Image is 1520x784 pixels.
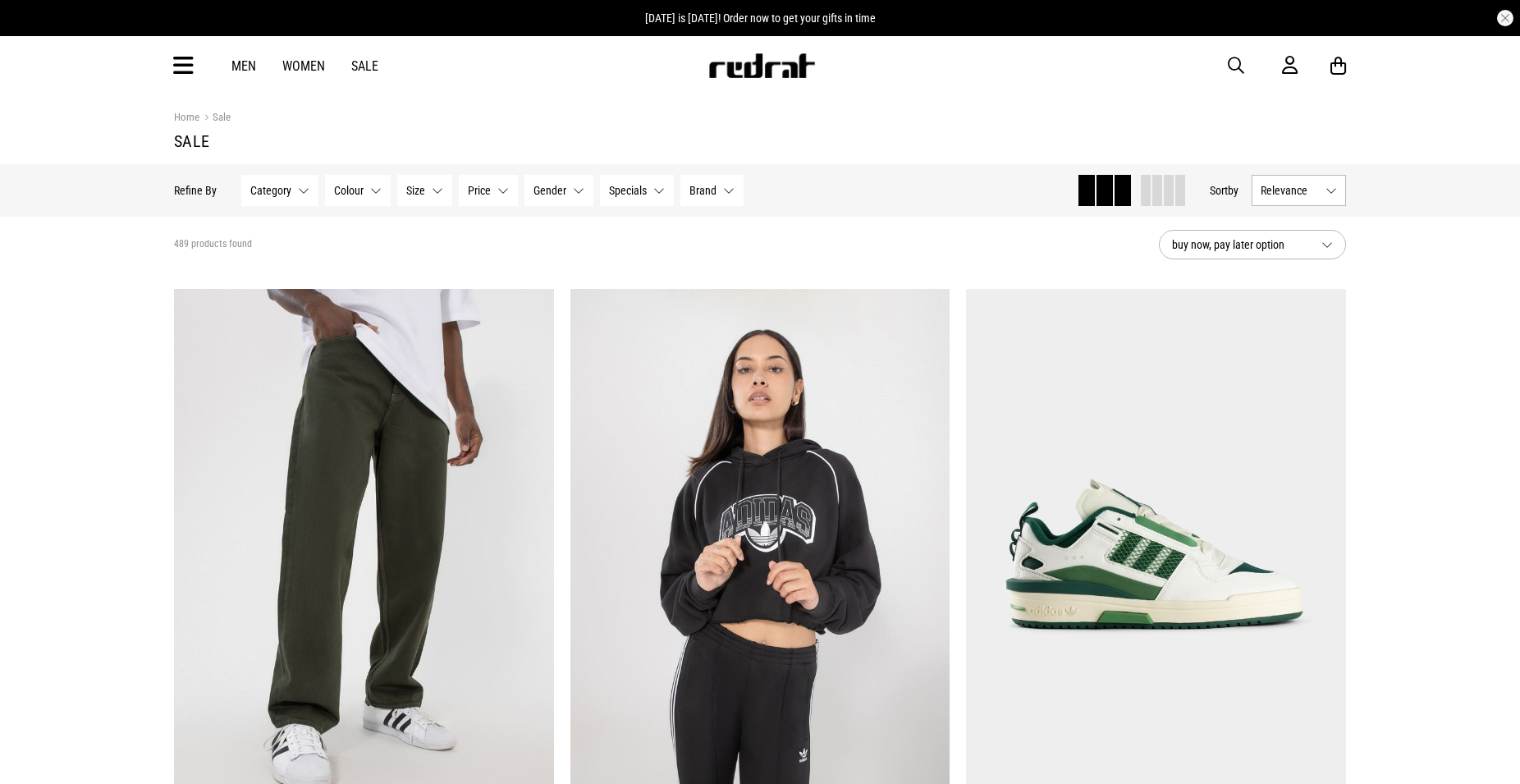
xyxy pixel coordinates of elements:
button: Brand [680,175,744,206]
img: Redrat logo [707,53,816,78]
button: Size [397,175,452,206]
button: Relevance [1252,175,1346,206]
span: Colour [334,184,364,197]
a: Men [231,58,256,74]
span: Brand [689,184,717,197]
span: [DATE] is [DATE]! Order now to get your gifts in time [645,11,876,25]
a: Sale [351,58,378,74]
span: 489 products found [174,238,252,251]
span: Relevance [1261,184,1319,197]
a: Sale [199,111,231,126]
button: Colour [325,175,391,206]
span: by [1228,184,1238,197]
span: Size [406,184,425,197]
span: buy now, pay later option [1172,235,1308,254]
button: Gender [524,175,593,206]
button: Category [241,175,318,206]
button: buy now, pay later option [1159,230,1346,259]
button: Specials [600,175,674,206]
button: Sortby [1210,181,1238,200]
span: Price [468,184,491,197]
a: Home [174,111,199,123]
span: Specials [609,184,647,197]
a: Women [282,58,325,74]
span: Category [250,184,291,197]
button: Price [459,175,518,206]
span: Gender [533,184,566,197]
p: Refine By [174,184,217,197]
h1: Sale [174,131,1346,151]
